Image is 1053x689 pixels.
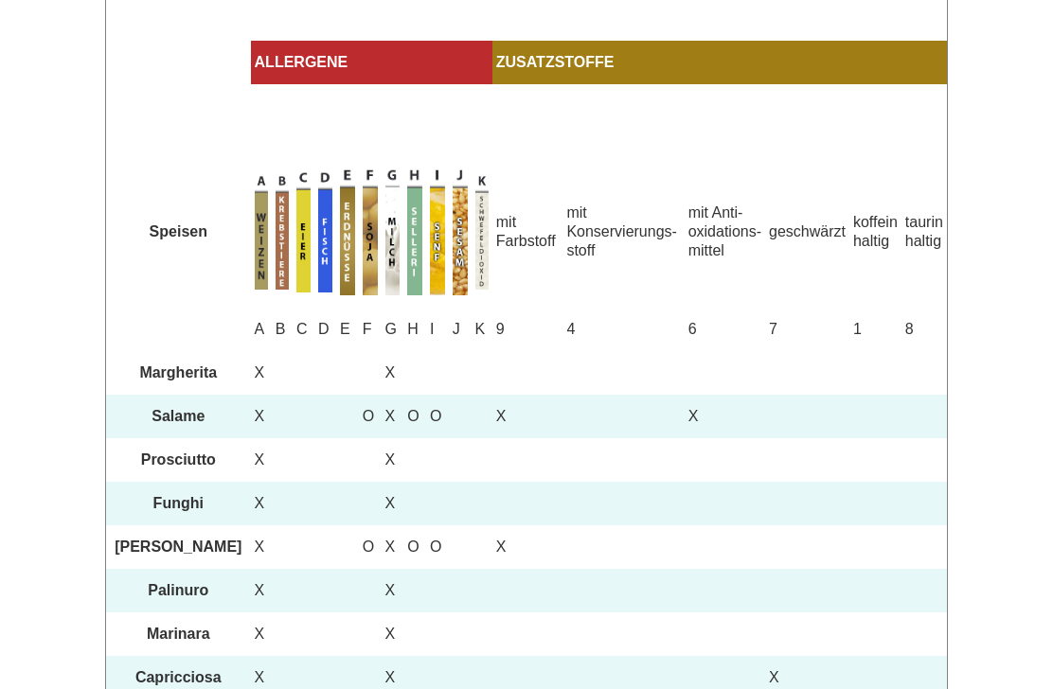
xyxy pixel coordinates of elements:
td: X [685,395,765,438]
td: 6 [685,308,765,351]
td: O [426,525,449,569]
td: mit Anti- oxidations- mittel [685,155,765,308]
th: Salame [106,395,251,438]
td: O [403,395,426,438]
td: geschwärzt [765,155,849,308]
td: 4 [562,308,684,351]
td: O [403,525,426,569]
td: X [251,612,272,656]
td: B [272,308,293,351]
td: E [336,308,359,351]
td: K [472,308,492,351]
th: Marinara [106,612,251,656]
td: A [251,308,272,351]
td: X [382,482,404,525]
td: G [382,308,404,351]
td: X [382,395,404,438]
td: C [293,308,314,351]
td: X [251,482,272,525]
td: taurin haltig [901,155,948,308]
td: koffein haltig [849,155,901,308]
td: O [359,395,382,438]
td: X [251,395,272,438]
td: X [251,351,272,395]
td: 1 [849,308,901,351]
td: O [359,525,382,569]
th: Margherita [106,351,251,395]
td: 8 [901,308,948,351]
td: D [314,308,336,351]
td: H [403,308,426,351]
td: X [251,569,272,612]
td: X [382,438,404,482]
th: [PERSON_NAME] [106,525,251,569]
td: 9 [492,308,563,351]
td: X [382,351,404,395]
td: mit Konservierungs- stoff [562,155,684,308]
td: mit Farbstoff [492,155,563,308]
td: F [359,308,382,351]
th: Speisen [106,155,251,308]
td: ZUSATZSTOFFE [492,41,948,84]
td: X [251,438,272,482]
td: I [426,308,449,351]
th: Prosciutto [106,438,251,482]
th: Palinuro [106,569,251,612]
td: X [382,569,404,612]
td: O [426,395,449,438]
td: X [492,525,563,569]
th: Funghi [106,482,251,525]
td: X [382,525,404,569]
td: X [251,525,272,569]
td: X [382,612,404,656]
td: ALLERGENE [251,41,492,84]
td: 7 [765,308,849,351]
td: J [449,308,472,351]
td: X [492,395,563,438]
